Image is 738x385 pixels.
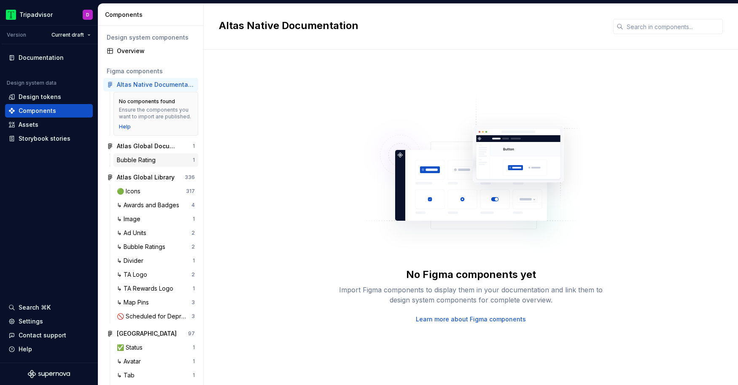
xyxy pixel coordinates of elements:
[117,80,195,89] div: Altas Native Documentation
[19,345,32,353] div: Help
[119,123,131,130] a: Help
[48,29,94,41] button: Current draft
[107,33,195,42] div: Design system components
[336,285,606,305] div: Import Figma components to display them in your documentation and link them to design system comp...
[193,216,195,222] div: 1
[117,270,151,279] div: ↳ TA Logo
[193,143,195,150] div: 1
[193,372,195,379] div: 1
[113,198,198,212] a: ↳ Awards and Badges4
[7,80,57,86] div: Design system data
[19,53,64,62] div: Documentation
[113,184,198,198] a: 🟢 Icons317
[406,268,536,281] div: No Figma components yet
[5,342,93,356] button: Help
[5,104,93,118] a: Components
[117,229,150,237] div: ↳ Ad Units
[113,212,198,226] a: ↳ Image1
[19,93,61,101] div: Design tokens
[5,132,93,145] a: Storybook stories
[6,10,16,20] img: 0ed0e8b8-9446-497d-bad0-376821b19aa5.png
[19,303,51,312] div: Search ⌘K
[103,171,198,184] a: Atlas Global Library336
[19,317,43,326] div: Settings
[117,312,191,321] div: 🚫 Scheduled for Deprecation
[19,120,38,129] div: Assets
[191,230,195,236] div: 2
[103,327,198,340] a: [GEOGRAPHIC_DATA]97
[113,254,198,267] a: ↳ Divider1
[86,11,89,18] div: D
[193,157,195,163] div: 1
[117,329,177,338] div: [GEOGRAPHIC_DATA]
[191,271,195,278] div: 2
[113,310,198,323] a: 🚫 Scheduled for Deprecation3
[191,299,195,306] div: 3
[103,78,198,91] a: Altas Native Documentation
[51,32,84,38] span: Current draft
[117,201,183,209] div: ↳ Awards and Badges
[117,215,144,223] div: ↳ Image
[5,301,93,314] button: Search ⌘K
[117,243,169,251] div: ↳ Bubble Ratings
[117,298,152,307] div: ↳ Map Pins
[19,107,56,115] div: Components
[117,173,175,182] div: Atlas Global Library
[113,369,198,382] a: ↳ Tab1
[103,139,198,153] a: Atlas Global Documentation1
[113,226,198,240] a: ↳ Ad Units2
[5,315,93,328] a: Settings
[193,358,195,365] div: 1
[105,11,200,19] div: Components
[186,188,195,195] div: 317
[5,118,93,131] a: Assets
[623,19,723,34] input: Search in components...
[193,344,195,351] div: 1
[117,187,144,195] div: 🟢 Icons
[2,5,96,24] button: TripadvisorD
[188,330,195,337] div: 97
[117,357,144,366] div: ↳ Avatar
[113,282,198,295] a: ↳ TA Rewards Logo1
[19,134,70,143] div: Storybook stories
[117,257,147,265] div: ↳ Divider
[113,153,198,167] a: Bubble Rating1
[113,296,198,309] a: ↳ Map Pins3
[193,257,195,264] div: 1
[119,98,175,105] div: No components found
[219,19,603,32] h2: Altas Native Documentation
[7,32,26,38] div: Version
[191,313,195,320] div: 3
[117,156,159,164] div: Bubble Rating
[107,67,195,75] div: Figma components
[185,174,195,181] div: 336
[103,44,198,58] a: Overview
[191,243,195,250] div: 2
[5,90,93,104] a: Design tokens
[117,284,177,293] div: ↳ TA Rewards Logo
[191,202,195,209] div: 4
[119,107,193,120] div: Ensure the components you want to import are published.
[5,51,93,64] a: Documentation
[117,371,138,380] div: ↳ Tab
[19,331,66,340] div: Contact support
[193,285,195,292] div: 1
[113,268,198,281] a: ↳ TA Logo2
[113,240,198,254] a: ↳ Bubble Ratings2
[416,315,526,324] a: Learn more about Figma components
[113,341,198,354] a: ✅ Status1
[117,47,195,55] div: Overview
[5,329,93,342] button: Contact support
[117,343,146,352] div: ✅ Status
[19,11,53,19] div: Tripadvisor
[117,142,180,150] div: Atlas Global Documentation
[28,370,70,378] svg: Supernova Logo
[113,355,198,368] a: ↳ Avatar1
